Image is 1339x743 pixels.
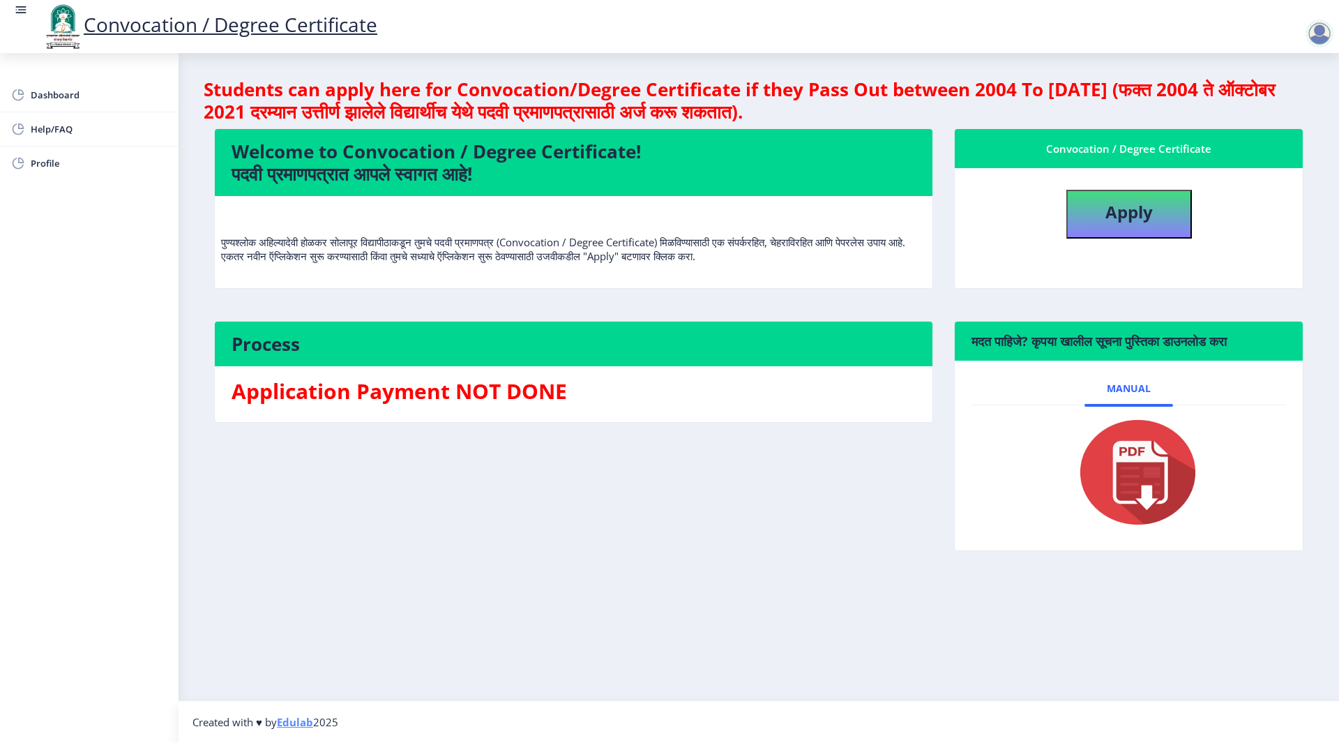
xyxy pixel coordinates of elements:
span: Dashboard [31,87,167,103]
h4: Students can apply here for Convocation/Degree Certificate if they Pass Out between 2004 To [DATE... [204,78,1314,123]
span: Profile [31,155,167,172]
span: Help/FAQ [31,121,167,137]
h6: मदत पाहिजे? कृपया खालील सूचना पुस्तिका डाउनलोड करा [971,333,1286,350]
span: Manual [1107,383,1151,394]
h4: Process [232,333,916,355]
a: Manual [1084,372,1173,405]
b: Apply [1105,200,1153,223]
button: Apply [1066,190,1192,239]
h3: Application Payment NOT DONE [232,377,916,405]
h4: Welcome to Convocation / Degree Certificate! पदवी प्रमाणपत्रात आपले स्वागत आहे! [232,140,916,185]
p: पुण्यश्लोक अहिल्यादेवी होळकर सोलापूर विद्यापीठाकडून तुमचे पदवी प्रमाणपत्र (Convocation / Degree C... [221,207,926,263]
span: Created with ♥ by 2025 [192,715,338,729]
div: Convocation / Degree Certificate [971,140,1286,157]
img: pdf.png [1059,416,1199,528]
img: logo [42,3,84,50]
a: Convocation / Degree Certificate [42,11,377,38]
a: Edulab [277,715,313,729]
